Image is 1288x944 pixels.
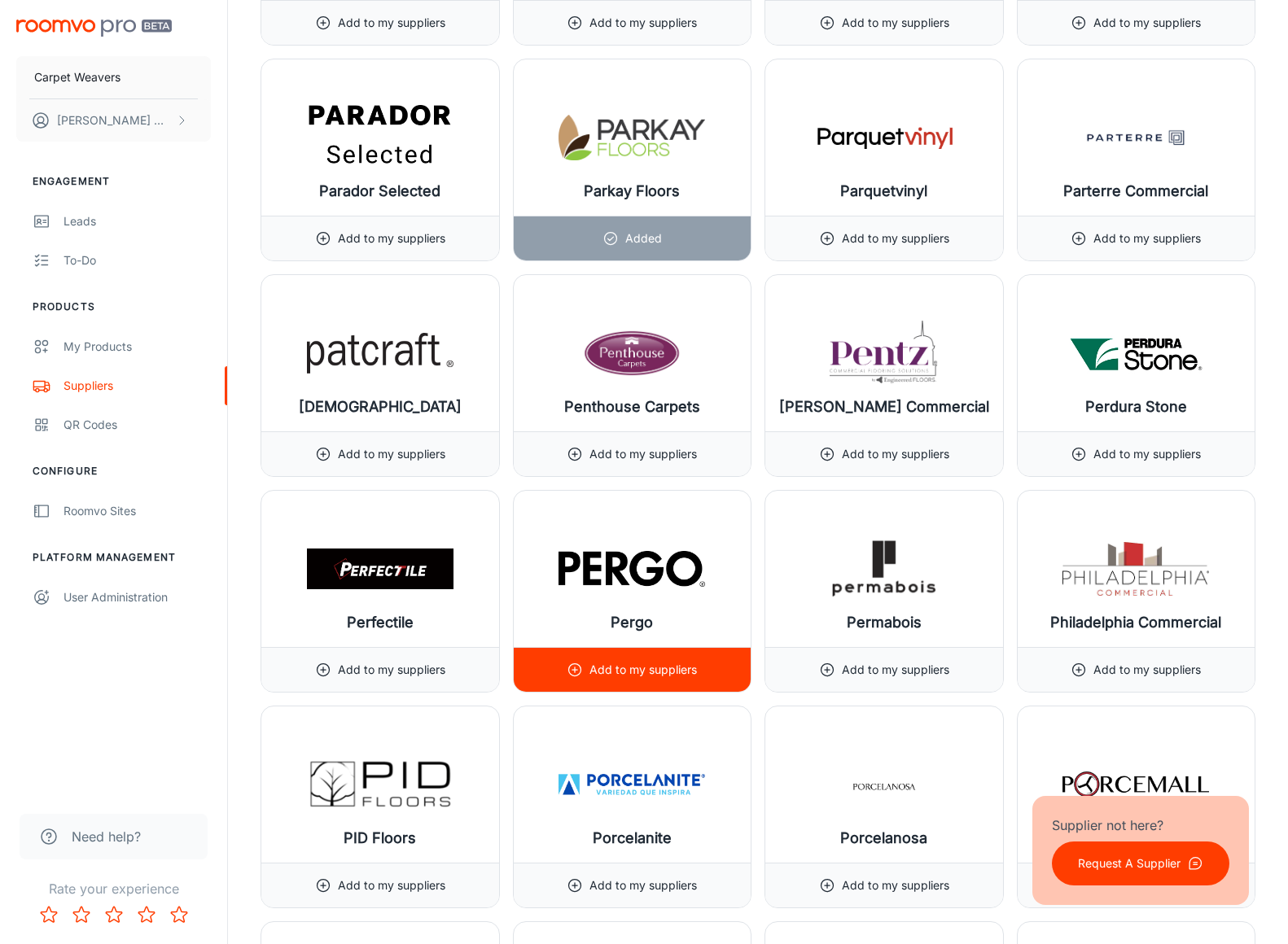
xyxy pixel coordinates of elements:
[564,396,700,418] h6: Penthouse Carpets
[1062,752,1209,817] img: Porcemall
[611,611,653,634] h6: Pergo
[307,752,453,817] img: PID Floors
[338,661,445,679] p: Add to my suppliers
[130,898,163,931] button: Rate 4 star
[163,898,195,931] button: Rate 5 star
[840,180,927,203] h6: Parquetvinyl
[1063,180,1208,203] h6: Parterre Commercial
[34,68,120,86] p: Carpet Weavers
[811,105,957,170] img: Parquetvinyl
[1078,854,1181,872] p: Request A Supplier
[64,377,211,395] div: Suppliers
[811,536,957,601] img: Permabois
[16,20,172,37] img: Roomvo PRO Beta
[64,338,211,356] div: My Products
[1093,229,1201,247] p: Add to my suppliers
[1052,841,1229,885] button: Request A Supplier
[338,14,445,32] p: Add to my suppliers
[64,588,211,606] div: User Administration
[842,876,949,894] p: Add to my suppliers
[307,536,453,601] img: Perfectile
[847,611,922,634] h6: Permabois
[559,321,705,386] img: Penthouse Carpets
[811,321,957,386] img: Pentz Commercial
[72,827,141,846] span: Need help?
[98,898,130,931] button: Rate 3 star
[1093,445,1201,463] p: Add to my suppliers
[593,827,672,850] h6: Porcelanite
[589,14,697,32] p: Add to my suppliers
[559,752,705,817] img: Porcelanite
[559,105,705,170] img: Parkay Floors
[16,99,211,142] button: [PERSON_NAME] Weavers
[584,180,680,203] h6: Parkay Floors
[338,445,445,463] p: Add to my suppliers
[65,898,98,931] button: Rate 2 star
[338,876,445,894] p: Add to my suppliers
[589,445,697,463] p: Add to my suppliers
[33,898,65,931] button: Rate 1 star
[1052,815,1229,835] p: Supplier not here?
[842,661,949,679] p: Add to my suppliers
[16,56,211,98] button: Carpet Weavers
[1062,536,1209,601] img: Philadelphia Commercial
[779,396,989,418] h6: [PERSON_NAME] Commercial
[338,229,445,247] p: Add to my suppliers
[1062,321,1209,386] img: Perdura Stone
[57,111,172,129] p: [PERSON_NAME] Weavers
[347,611,414,634] h6: Perfectile
[1050,611,1221,634] h6: Philadelphia Commercial
[13,879,214,898] p: Rate your experience
[64,212,211,230] div: Leads
[299,396,462,418] h6: [DEMOGRAPHIC_DATA]
[840,827,927,850] h6: Porcelanosa
[344,827,416,850] h6: PID Floors
[589,661,697,679] p: Add to my suppliers
[1085,396,1187,418] h6: Perdura Stone
[64,251,211,269] div: To-do
[625,229,662,247] p: Added
[559,536,705,601] img: Pergo
[319,180,440,203] h6: Parador Selected
[64,416,211,434] div: QR Codes
[842,445,949,463] p: Add to my suppliers
[1062,105,1209,170] img: Parterre Commercial
[842,14,949,32] p: Add to my suppliers
[842,229,949,247] p: Add to my suppliers
[64,502,211,520] div: Roomvo Sites
[589,876,697,894] p: Add to my suppliers
[307,105,453,170] img: Parador Selected
[1093,14,1201,32] p: Add to my suppliers
[1093,661,1201,679] p: Add to my suppliers
[307,321,453,386] img: Patcraft
[811,752,957,817] img: Porcelanosa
